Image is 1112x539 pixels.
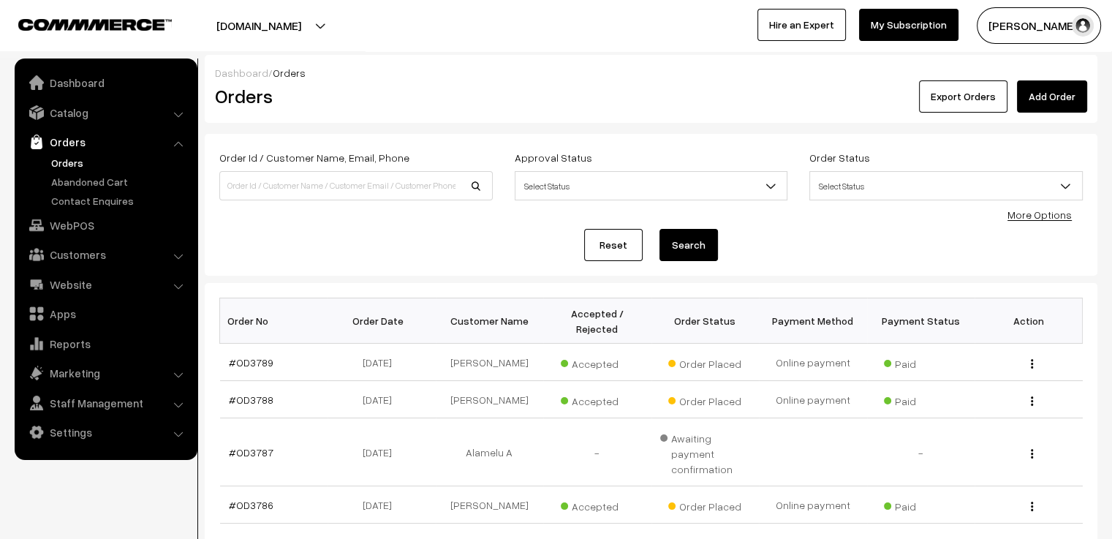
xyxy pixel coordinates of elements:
[229,356,273,369] a: #OD3789
[1031,449,1033,459] img: Menu
[660,427,751,477] span: Awaiting payment confirmation
[18,301,192,327] a: Apps
[668,390,741,409] span: Order Placed
[48,174,192,189] a: Abandoned Cart
[328,344,436,381] td: [DATE]
[328,381,436,418] td: [DATE]
[18,212,192,238] a: WebPOS
[1031,502,1033,511] img: Menu
[18,15,146,32] a: COMMMERCE
[18,19,172,30] img: COMMMERCE
[215,67,268,79] a: Dashboard
[759,344,867,381] td: Online payment
[328,298,436,344] th: Order Date
[48,193,192,208] a: Contact Enquires
[809,150,870,165] label: Order Status
[1007,208,1072,221] a: More Options
[328,486,436,524] td: [DATE]
[215,65,1087,80] div: /
[273,67,306,79] span: Orders
[18,129,192,155] a: Orders
[757,9,846,41] a: Hire an Expert
[884,353,957,372] span: Paid
[18,241,192,268] a: Customers
[229,446,273,459] a: #OD3787
[561,390,634,409] span: Accepted
[561,353,634,372] span: Accepted
[759,381,867,418] td: Online payment
[659,229,718,261] button: Search
[515,173,787,199] span: Select Status
[48,155,192,170] a: Orders
[219,171,493,200] input: Order Id / Customer Name / Customer Email / Customer Phone
[867,418,975,486] td: -
[219,150,409,165] label: Order Id / Customer Name, Email, Phone
[229,393,273,406] a: #OD3788
[18,99,192,126] a: Catalog
[18,390,192,416] a: Staff Management
[977,7,1101,44] button: [PERSON_NAME] C
[220,298,328,344] th: Order No
[809,171,1083,200] span: Select Status
[1072,15,1094,37] img: user
[328,418,436,486] td: [DATE]
[884,495,957,514] span: Paid
[584,229,643,261] a: Reset
[515,150,592,165] label: Approval Status
[215,85,491,108] h2: Orders
[543,418,651,486] td: -
[859,9,958,41] a: My Subscription
[810,173,1082,199] span: Select Status
[229,499,273,511] a: #OD3786
[436,418,544,486] td: Alamelu A
[561,495,634,514] span: Accepted
[18,419,192,445] a: Settings
[543,298,651,344] th: Accepted / Rejected
[884,390,957,409] span: Paid
[1017,80,1087,113] a: Add Order
[18,360,192,386] a: Marketing
[18,69,192,96] a: Dashboard
[18,271,192,298] a: Website
[975,298,1083,344] th: Action
[759,298,867,344] th: Payment Method
[1031,396,1033,406] img: Menu
[668,495,741,514] span: Order Placed
[436,381,544,418] td: [PERSON_NAME]
[668,353,741,372] span: Order Placed
[515,171,788,200] span: Select Status
[1031,359,1033,369] img: Menu
[18,331,192,357] a: Reports
[436,486,544,524] td: [PERSON_NAME]
[165,7,352,44] button: [DOMAIN_NAME]
[436,344,544,381] td: [PERSON_NAME]
[651,298,760,344] th: Order Status
[867,298,975,344] th: Payment Status
[919,80,1007,113] button: Export Orders
[436,298,544,344] th: Customer Name
[759,486,867,524] td: Online payment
